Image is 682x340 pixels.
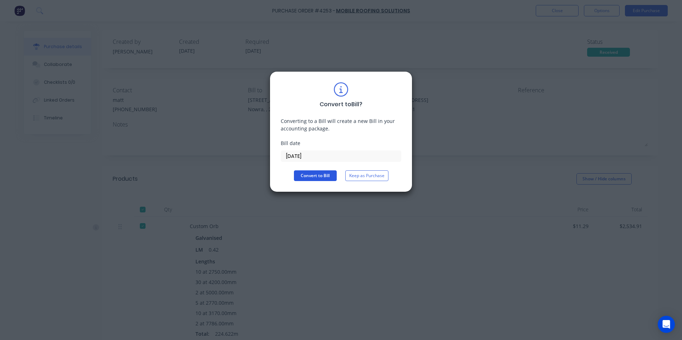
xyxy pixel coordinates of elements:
[281,139,401,147] div: Bill date
[294,170,337,181] button: Convert to Bill
[345,170,388,181] button: Keep as Purchase
[320,100,362,109] div: Convert to Bill ?
[281,117,401,132] div: Converting to a Bill will create a new Bill in your accounting package.
[658,316,675,333] div: Open Intercom Messenger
